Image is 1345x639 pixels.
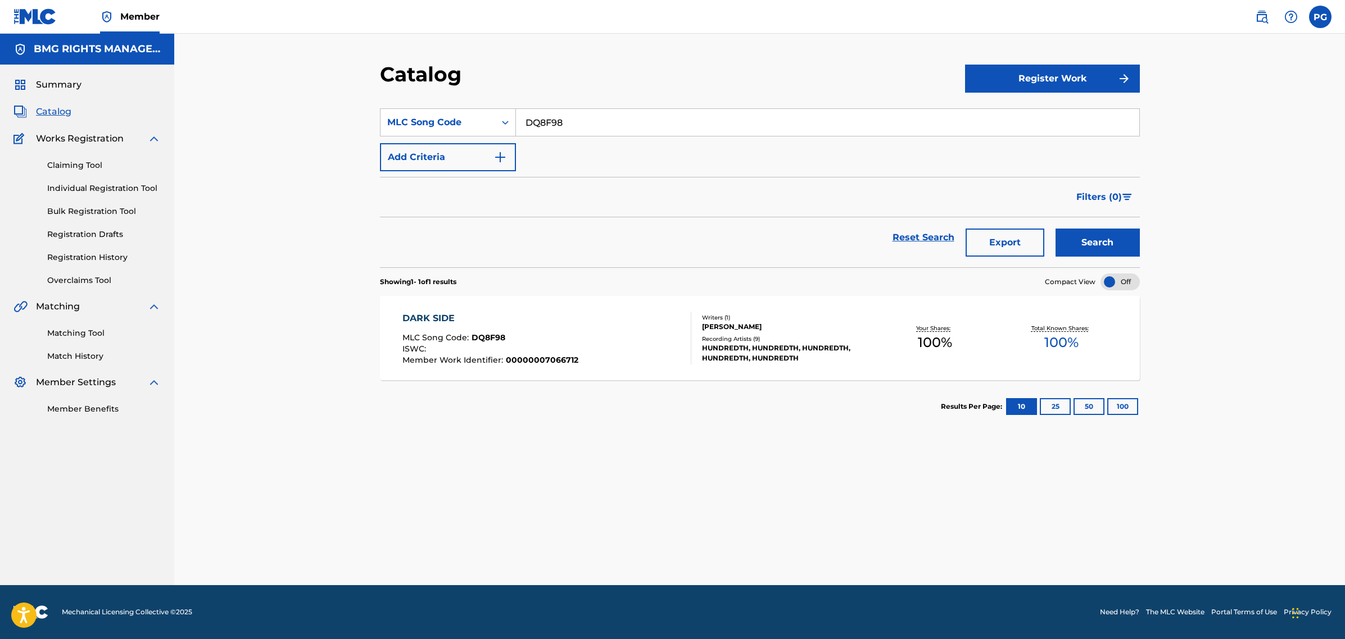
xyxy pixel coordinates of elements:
[1284,607,1332,617] a: Privacy Policy
[1309,6,1332,28] div: User Menu
[1056,229,1140,257] button: Search
[36,376,116,389] span: Member Settings
[1117,72,1131,85] img: f7272a7cc735f4ea7f67.svg
[916,324,953,332] p: Your Shares:
[36,300,80,313] span: Matching
[1031,324,1092,332] p: Total Known Shares:
[47,159,161,171] a: Claiming Tool
[13,78,81,92] a: SummarySummary
[47,252,161,263] a: Registration History
[13,605,48,619] img: logo
[62,607,192,617] span: Mechanical Licensing Collective © 2025
[402,344,429,354] span: ISWC :
[402,355,506,365] span: Member Work Identifier :
[702,313,872,322] div: Writers ( 1 )
[13,300,28,313] img: Matching
[13,43,27,56] img: Accounts
[702,322,872,332] div: [PERSON_NAME]
[47,275,161,286] a: Overclaims Tool
[1107,398,1138,415] button: 100
[1314,439,1345,529] iframe: Resource Center
[1074,398,1104,415] button: 50
[36,132,124,145] span: Works Registration
[36,105,71,118] span: Catalog
[702,343,872,363] div: HUNDREDTH, HUNDREDTH, HUNDREDTH, HUNDREDTH, HUNDREDTH
[1006,398,1037,415] button: 10
[120,10,160,23] span: Member
[47,182,161,194] a: Individual Registration Tool
[1292,596,1299,630] div: Drag
[1289,585,1345,639] iframe: Chat Widget
[13,105,71,118] a: CatalogCatalog
[147,132,161,145] img: expand
[1255,10,1269,24] img: search
[47,327,161,339] a: Matching Tool
[941,401,1005,412] p: Results Per Page:
[1076,190,1122,204] span: Filters ( 0 )
[147,376,161,389] img: expand
[1284,10,1298,24] img: help
[36,78,81,92] span: Summary
[380,296,1140,380] a: DARK SIDEMLC Song Code:DQ8F98ISWC:Member Work Identifier:00000007066712Writers (1)[PERSON_NAME]Re...
[1045,277,1095,287] span: Compact View
[13,78,27,92] img: Summary
[147,300,161,313] img: expand
[1100,607,1139,617] a: Need Help?
[380,277,456,287] p: Showing 1 - 1 of 1 results
[1251,6,1273,28] a: Public Search
[887,225,960,250] a: Reset Search
[493,150,507,164] img: 9d2ae6d4665cec9f34b9.svg
[380,108,1140,267] form: Search Form
[965,65,1140,93] button: Register Work
[380,143,516,171] button: Add Criteria
[1070,183,1140,211] button: Filters (0)
[966,229,1044,257] button: Export
[1044,332,1079,353] span: 100 %
[918,332,952,353] span: 100 %
[380,62,467,87] h2: Catalog
[13,132,28,145] img: Works Registration
[34,43,161,56] h5: BMG RIGHTS MANAGEMENT US, LLC
[1122,194,1132,200] img: filter
[472,332,505,343] span: DQ8F98
[702,335,872,343] div: Recording Artists ( 9 )
[1146,607,1204,617] a: The MLC Website
[47,403,161,415] a: Member Benefits
[1280,6,1302,28] div: Help
[387,116,488,129] div: MLC Song Code
[402,312,578,325] div: DARK SIDE
[13,8,57,25] img: MLC Logo
[13,105,27,118] img: Catalog
[402,332,472,343] span: MLC Song Code :
[100,10,114,24] img: Top Rightsholder
[506,355,578,365] span: 00000007066712
[47,229,161,240] a: Registration Drafts
[47,350,161,362] a: Match History
[1040,398,1071,415] button: 25
[47,206,161,217] a: Bulk Registration Tool
[1211,607,1277,617] a: Portal Terms of Use
[13,376,27,389] img: Member Settings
